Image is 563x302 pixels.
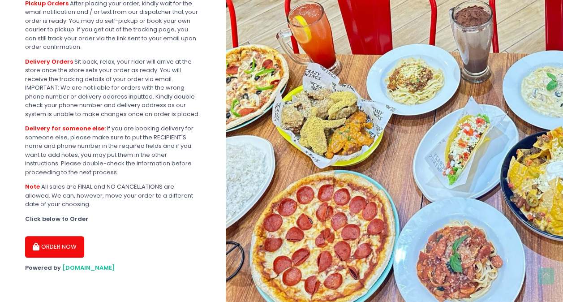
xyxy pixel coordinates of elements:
b: Delivery Orders [25,57,73,66]
div: Sit back, relax, your rider will arrive at the store once the store sets your order as ready. You... [25,57,200,119]
button: ORDER NOW [25,236,84,258]
div: Powered by [25,263,200,272]
b: Note [25,182,40,191]
div: Click below to Order [25,215,200,224]
div: If you are booking delivery for someone else, please make sure to put the RECIPIENT'S name and ph... [25,124,200,177]
a: [DOMAIN_NAME] [62,263,115,272]
b: Delivery for someone else: [25,124,106,133]
div: All sales are FINAL and NO CANCELLATIONS are allowed. We can, however, move your order to a diffe... [25,182,200,209]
